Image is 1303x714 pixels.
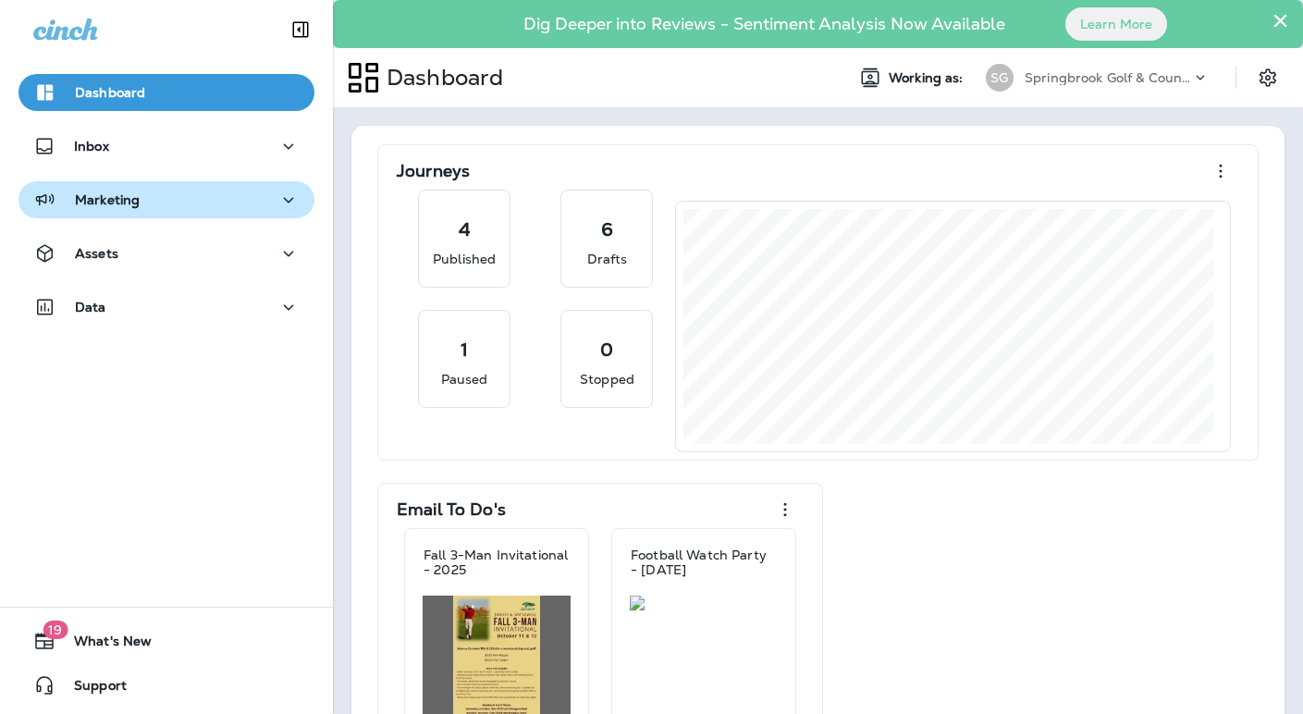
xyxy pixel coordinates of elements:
p: Data [75,300,106,314]
p: 4 [459,220,471,239]
p: Assets [75,246,118,261]
p: Dig Deeper into Reviews - Sentiment Analysis Now Available [470,21,1059,27]
button: Assets [18,235,314,272]
button: Learn More [1065,7,1167,41]
img: f92fbc19-e718-4cb5-8aa8-b1b06df82f6c.jpg [630,596,778,610]
p: Dashboard [379,64,503,92]
span: Working as: [889,70,967,86]
button: Marketing [18,181,314,218]
p: 0 [600,340,613,359]
p: 1 [461,340,468,359]
p: 6 [601,220,613,239]
p: Stopped [580,370,634,388]
button: Support [18,667,314,704]
p: Springbrook Golf & Country Club [1025,70,1191,85]
p: Email To Do's [397,500,506,519]
button: Data [18,289,314,326]
p: Published [433,250,496,268]
button: Inbox [18,128,314,165]
p: Fall 3-Man Invitational - 2025 [424,548,570,577]
div: SG [986,64,1014,92]
span: Support [55,678,127,700]
span: 19 [43,621,68,639]
button: 19What's New [18,622,314,659]
p: Inbox [74,139,109,154]
button: Close [1272,6,1289,35]
p: Paused [441,370,488,388]
p: Journeys [397,162,470,180]
button: Dashboard [18,74,314,111]
p: Marketing [75,192,140,207]
span: What's New [55,634,152,656]
p: Football Watch Party - [DATE] [631,548,777,577]
p: Drafts [587,250,628,268]
button: Collapse Sidebar [275,11,326,48]
button: Settings [1251,61,1285,94]
p: Dashboard [75,85,145,100]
